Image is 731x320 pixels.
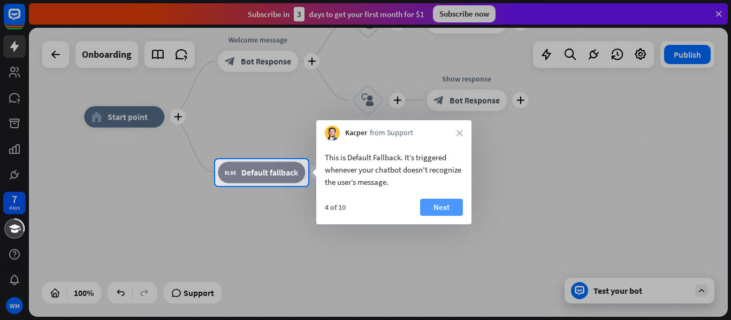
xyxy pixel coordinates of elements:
[225,167,236,178] i: block_fallback
[325,202,346,212] div: 4 of 10
[9,4,41,36] button: Open LiveChat chat widget
[345,128,367,138] span: Kacper
[370,128,413,138] span: from Support
[420,199,463,216] button: Next
[325,151,463,188] div: This is Default Fallback. It’s triggered whenever your chatbot doesn't recognize the user’s message.
[241,167,298,178] span: Default fallback
[456,130,463,136] i: close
